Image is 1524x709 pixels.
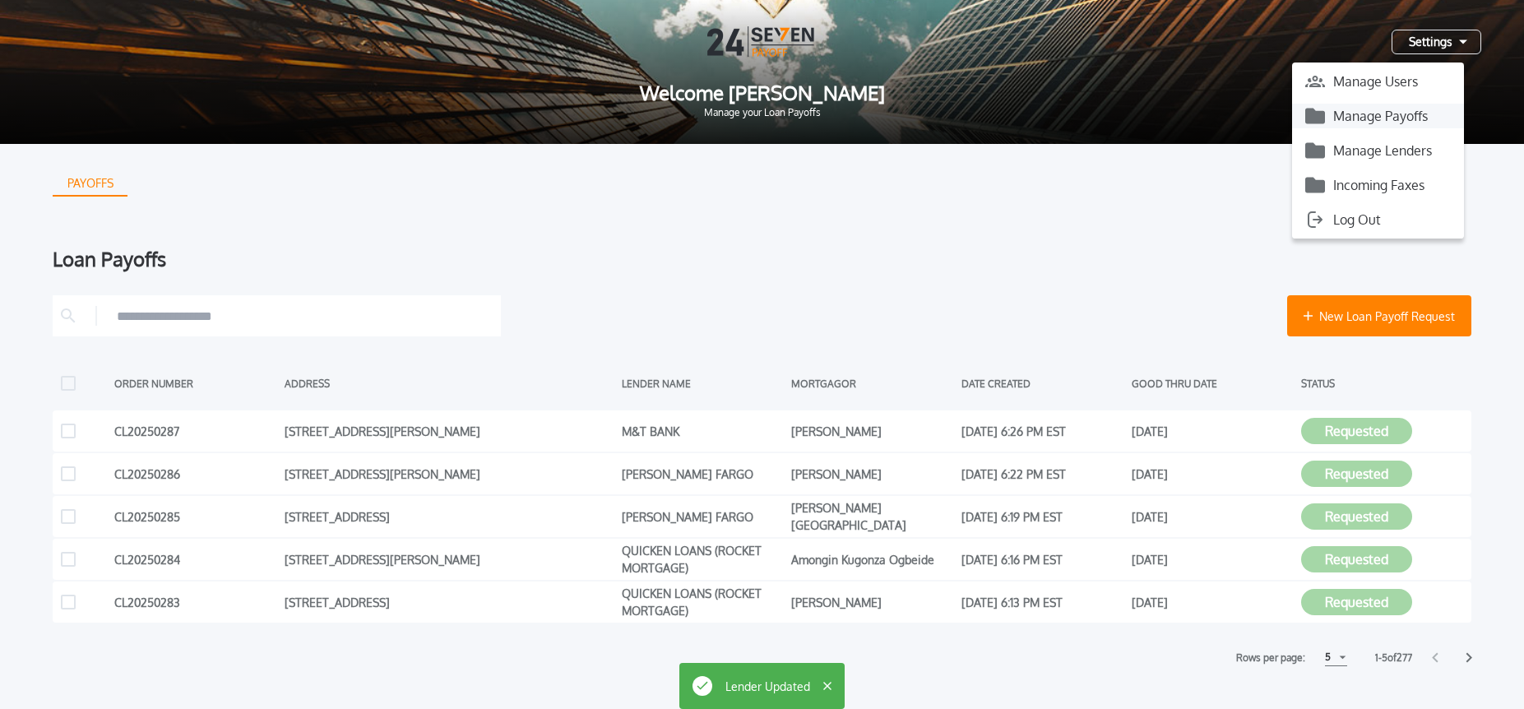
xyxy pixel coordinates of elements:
button: Manage Lenders [1292,138,1464,163]
div: [PERSON_NAME] [791,590,953,614]
img: icon [1305,175,1325,195]
div: [PERSON_NAME] FARGO [622,504,784,529]
div: [STREET_ADDRESS] [285,504,614,529]
div: Loan Payoffs [53,249,1471,269]
div: DATE CREATED [961,371,1123,396]
div: [STREET_ADDRESS][PERSON_NAME] [285,419,614,443]
div: [DATE] [1132,590,1294,614]
div: ORDER NUMBER [114,371,276,396]
div: ADDRESS [285,371,614,396]
img: Logo [707,26,818,57]
div: CL20250283 [114,590,276,614]
div: [DATE] 6:13 PM EST [961,590,1123,614]
div: MORTGAGOR [791,371,953,396]
div: [PERSON_NAME][GEOGRAPHIC_DATA] [791,504,953,529]
button: Requested [1301,503,1412,530]
button: Manage Payoffs [1292,104,1464,128]
img: close-icon [823,682,831,690]
button: Requested [1301,461,1412,487]
img: icon [1305,210,1325,229]
img: success-icon [693,676,712,696]
button: Requested [1301,546,1412,572]
span: Manage your Loan Payoffs [26,108,1498,118]
div: M&T BANK [622,419,784,443]
div: Lender Updated [693,676,810,696]
div: [STREET_ADDRESS] [285,590,614,614]
div: [STREET_ADDRESS][PERSON_NAME] [285,461,614,486]
button: Requested [1301,418,1412,444]
span: New Loan Payoff Request [1319,308,1455,325]
div: QUICKEN LOANS (ROCKET MORTGAGE) [622,590,784,614]
div: STATUS [1301,371,1463,396]
button: Manage Users [1292,69,1464,94]
div: [DATE] 6:16 PM EST [961,547,1123,572]
div: 5 [1325,647,1331,667]
div: [DATE] 6:22 PM EST [961,461,1123,486]
button: Settings [1392,30,1481,54]
div: CL20250287 [114,419,276,443]
div: [DATE] 6:19 PM EST [961,504,1123,529]
div: [PERSON_NAME] [791,461,953,486]
div: [DATE] [1132,504,1294,529]
img: icon [1305,72,1325,91]
div: LENDER NAME [622,371,784,396]
div: [DATE] [1132,547,1294,572]
img: icon [1305,106,1325,126]
div: PAYOFFS [54,170,127,197]
button: 5 [1325,649,1347,666]
div: QUICKEN LOANS (ROCKET MORTGAGE) [622,547,784,572]
label: 1 - 5 of 277 [1375,650,1412,666]
button: Requested [1301,589,1412,615]
div: [PERSON_NAME] FARGO [622,461,784,486]
label: Rows per page: [1236,650,1305,666]
button: Log Out [1292,207,1464,232]
div: [PERSON_NAME] [791,419,953,443]
button: PAYOFFS [53,170,127,197]
button: New Loan Payoff Request [1287,295,1471,336]
div: CL20250286 [114,461,276,486]
button: Incoming Faxes [1292,173,1464,197]
div: [DATE] [1132,461,1294,486]
div: [DATE] [1132,419,1294,443]
div: Amongin Kugonza Ogbeide [791,547,953,572]
div: [DATE] 6:26 PM EST [961,419,1123,443]
div: CL20250284 [114,547,276,572]
div: CL20250285 [114,504,276,529]
span: Welcome [PERSON_NAME] [26,83,1498,103]
div: GOOD THRU DATE [1132,371,1294,396]
img: icon [1305,141,1325,160]
div: [STREET_ADDRESS][PERSON_NAME] [285,547,614,572]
